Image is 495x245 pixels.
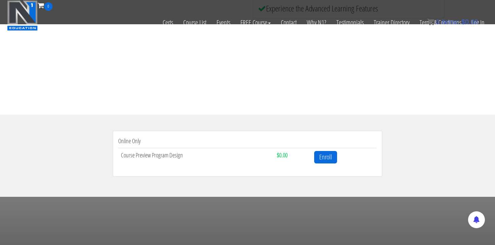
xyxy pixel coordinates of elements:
[277,151,288,159] strong: $0.00
[461,18,478,26] bdi: 0.00
[436,18,439,26] span: 0
[178,11,211,34] a: Course List
[44,2,53,11] span: 0
[466,11,490,34] a: Log In
[118,138,377,145] h4: Online Only
[427,19,434,25] img: icon11.png
[461,18,465,26] span: $
[276,11,302,34] a: Contact
[427,18,478,26] a: 0 items: $0.00
[7,0,38,31] img: n1-education
[369,11,415,34] a: Trainer Directory
[235,11,276,34] a: FREE Course
[158,11,178,34] a: Certs
[38,1,53,10] a: 0
[441,18,459,26] span: items:
[118,148,274,166] td: Course Preview Program Design
[331,11,369,34] a: Testimonials
[302,11,331,34] a: Why N1?
[314,151,337,163] a: Enroll
[211,11,235,34] a: Events
[415,11,466,34] a: Terms & Conditions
